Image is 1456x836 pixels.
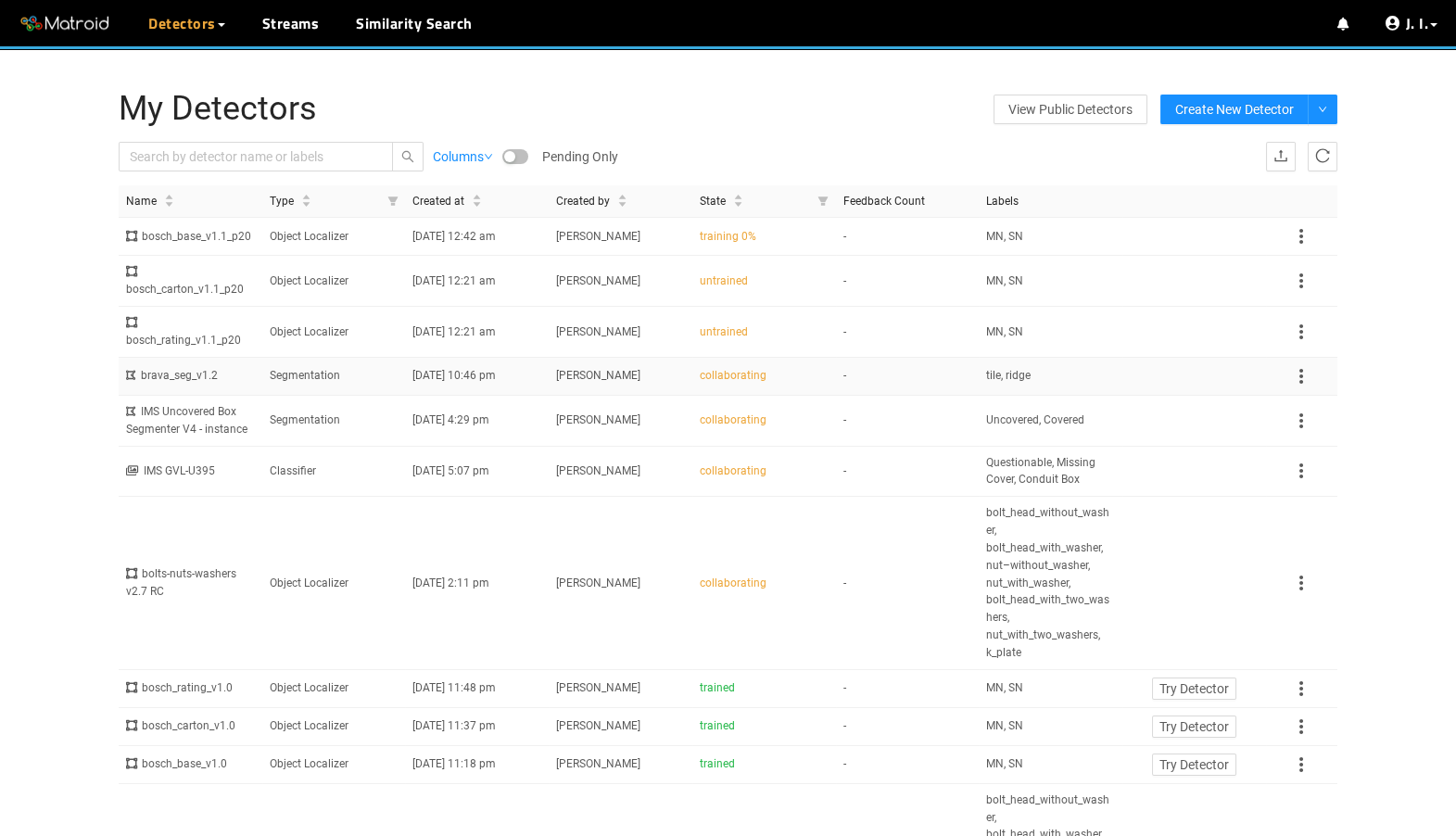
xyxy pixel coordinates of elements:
button: upload [1266,142,1296,171]
td: - [836,256,980,307]
span: caret-up [733,192,743,202]
span: Type [270,193,294,210]
div: collaborating [700,367,829,385]
span: filter [810,185,836,218]
span: [PERSON_NAME] [556,576,640,589]
button: Create New Detector [1160,95,1309,124]
span: caret-down [617,199,627,209]
span: Detectors [148,12,216,34]
span: Pending Only [542,146,618,167]
span: caret-down [733,199,743,209]
span: caret-down [472,199,482,209]
span: upload [1273,148,1288,166]
div: brava_seg_v1.2 [126,367,255,385]
td: Object Localizer [262,497,406,670]
td: Object Localizer [262,708,406,746]
span: filter [817,196,829,207]
td: Object Localizer [262,307,406,358]
span: State [700,193,726,210]
span: MN, SN [986,679,1023,697]
span: Questionable, Missing Cover, Conduit Box [986,454,1115,489]
div: IMS Uncovered Box Segmenter V4 - instance [126,403,255,438]
div: bosch_carton_v1.0 [126,717,255,735]
td: - [836,670,980,708]
div: bosch_base_v1.1_p20 [126,228,255,246]
span: Uncovered, Covered [986,412,1084,429]
button: down [1308,95,1337,124]
div: collaborating [700,462,829,480]
span: MN, SN [986,272,1023,290]
span: reload [1315,148,1330,166]
span: Try Detector [1159,716,1229,737]
td: Object Localizer [262,218,406,256]
span: View Public Detectors [1008,95,1133,123]
span: [PERSON_NAME] [556,369,640,382]
div: bosch_rating_v1.0 [126,679,255,697]
td: Object Localizer [262,670,406,708]
span: down [484,152,493,161]
th: Labels [979,185,1122,219]
span: tile, ridge [986,367,1031,385]
td: - [836,358,980,396]
td: - [836,307,980,358]
span: [PERSON_NAME] [556,274,640,287]
span: MN, SN [986,323,1023,341]
a: Columns [433,146,493,167]
td: - [836,218,980,256]
span: Created at [412,193,464,210]
span: caret-down [164,199,174,209]
td: Classifier [262,447,406,498]
span: MN, SN [986,717,1023,735]
span: filter [380,185,406,218]
div: untrained [700,272,829,290]
div: trained [700,679,829,697]
td: - [836,447,980,498]
td: - [836,708,980,746]
span: MN, SN [986,228,1023,246]
div: collaborating [700,412,829,429]
span: caret-up [472,192,482,202]
div: bosch_rating_v1.1_p20 [126,314,255,349]
div: training 0% [700,228,829,246]
div: collaborating [700,575,829,592]
input: Search by detector name or labels [130,146,364,167]
span: [PERSON_NAME] [556,413,640,426]
span: [DATE] 4:29 pm [412,413,489,426]
span: Try Detector [1159,754,1229,775]
span: Created by [556,193,610,210]
span: caret-up [301,192,311,202]
a: View Public Detectors [994,95,1147,124]
button: Try Detector [1152,678,1236,700]
button: Try Detector [1152,754,1236,776]
span: [DATE] 11:37 pm [412,719,496,732]
span: Try Detector [1159,678,1229,699]
span: [DATE] 12:42 am [412,230,496,243]
div: IMS GVL-U395 [126,462,255,480]
div: trained [700,755,829,773]
button: Try Detector [1152,716,1236,738]
span: [PERSON_NAME] [556,325,640,338]
img: Matroid logo [19,10,111,38]
span: Create New Detector [1175,99,1294,120]
td: Segmentation [262,358,406,396]
span: [PERSON_NAME] [556,464,640,477]
div: bosch_base_v1.0 [126,755,255,773]
span: [DATE] 12:21 am [412,274,496,287]
span: filter [387,196,399,207]
span: search [393,150,423,163]
span: caret-up [164,192,174,202]
span: [DATE] 11:48 pm [412,681,496,694]
td: - [836,396,980,447]
span: [PERSON_NAME] [556,230,640,243]
td: Object Localizer [262,746,406,784]
span: [DATE] 11:18 pm [412,757,496,770]
span: down [1318,105,1327,116]
span: [DATE] 2:11 pm [412,576,489,589]
td: - [836,746,980,784]
a: Similarity Search [356,12,473,34]
span: caret-down [301,199,311,209]
div: trained [700,717,829,735]
div: untrained [700,323,829,341]
span: Name [126,193,157,210]
a: Streams [262,12,320,34]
